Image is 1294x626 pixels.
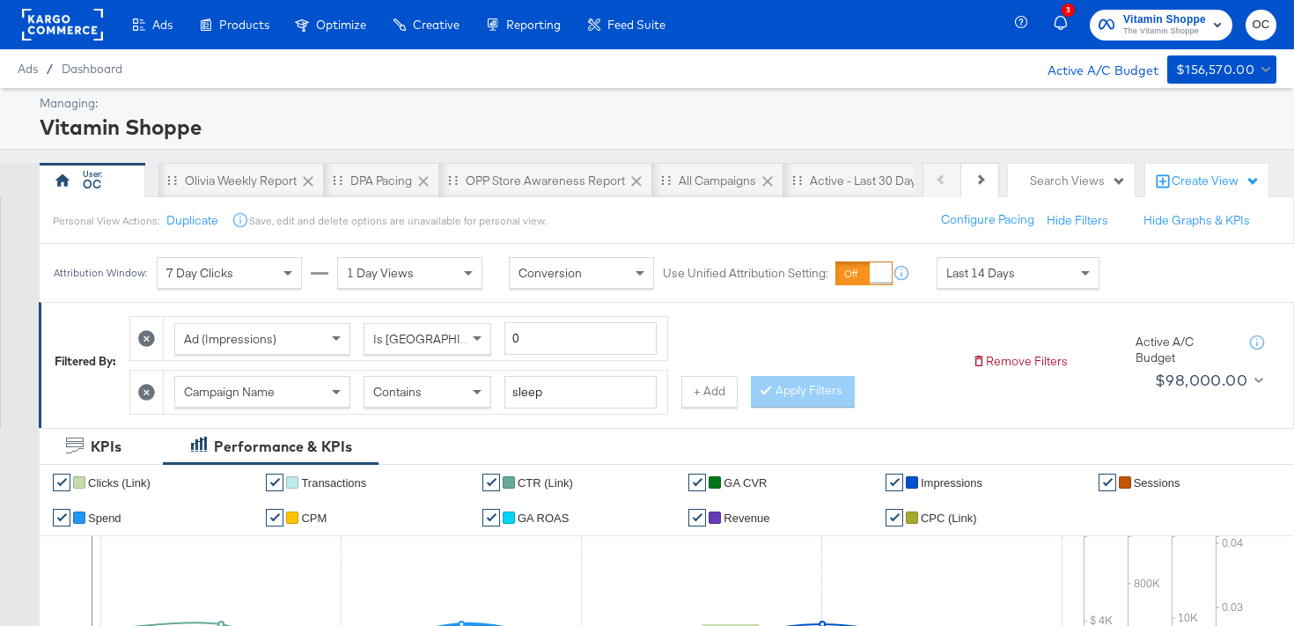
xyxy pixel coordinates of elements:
div: $156,570.00 [1176,59,1254,81]
span: 1 Day Views [347,265,414,281]
a: ✔ [482,509,500,527]
button: Hide Filters [1047,212,1108,229]
div: Save, edit and delete options are unavailable for personal view. [249,214,546,228]
span: Transactions [301,476,366,490]
label: Use Unified Attribution Setting: [663,265,828,282]
span: Products [219,18,269,32]
div: Performance & KPIs [214,437,352,457]
span: Campaign Name [184,384,275,400]
button: Remove Filters [972,353,1068,370]
a: ✔ [266,509,283,527]
span: / [38,62,62,76]
a: ✔ [53,474,70,491]
a: ✔ [886,474,903,491]
div: Drag to reorder tab [661,175,671,185]
span: OC [1253,15,1269,35]
a: ✔ [886,509,903,527]
div: All Campaigns [679,173,756,189]
div: Search Views [1030,173,1126,189]
div: Active - Last 30 Days [810,173,923,189]
input: Enter a number [504,322,657,355]
div: Active A/C Budget [1136,334,1232,366]
span: Clicks (Link) [88,476,151,490]
span: Vitamin Shoppe [1123,11,1206,29]
div: Vitamin Shoppe [40,112,1272,142]
a: ✔ [688,509,706,527]
span: Creative [413,18,460,32]
span: GA ROAS [518,512,570,525]
span: Last 14 Days [946,265,1015,281]
div: Personal View Actions: [53,214,159,228]
div: Drag to reorder tab [448,175,458,185]
a: ✔ [482,474,500,491]
button: OC [1246,10,1276,41]
span: Optimize [316,18,366,32]
span: GA CVR [724,476,767,490]
div: Filtered By: [55,353,116,370]
span: Reporting [506,18,561,32]
div: OPP Store Awareness Report [466,173,625,189]
div: $98,000.00 [1155,367,1247,394]
div: 3 [1062,4,1075,17]
div: Managing: [40,95,1272,112]
span: Contains [373,384,422,400]
span: CTR (Link) [518,476,573,490]
div: Olivia Weekly Report [185,173,297,189]
div: Drag to reorder tab [167,175,177,185]
span: 7 Day Clicks [166,265,233,281]
a: ✔ [53,509,70,527]
button: $98,000.00 [1148,366,1268,394]
span: Spend [88,512,121,525]
div: Create View [1172,173,1260,190]
a: ✔ [266,474,283,491]
span: Impressions [921,476,982,490]
span: Ads [152,18,173,32]
span: Conversion [518,265,582,281]
button: Vitamin ShoppeThe Vitamin Shoppe [1090,10,1232,41]
div: DPA Pacing [350,173,412,189]
div: Active A/C Budget [1029,55,1158,82]
span: Revenue [724,512,769,525]
div: KPIs [91,437,121,457]
input: Enter a search term [504,376,657,409]
span: Feed Suite [607,18,665,32]
a: Dashboard [62,62,122,76]
button: Hide Graphs & KPIs [1143,212,1250,229]
div: OC [83,176,101,193]
div: Drag to reorder tab [333,175,342,185]
span: CPM [301,512,327,525]
span: Is [GEOGRAPHIC_DATA] [373,331,508,347]
button: + Add [681,376,738,408]
button: Configure Pacing [929,204,1047,236]
button: 3 [1051,8,1081,42]
span: Ads [18,62,38,76]
a: ✔ [688,474,706,491]
span: CPC (Link) [921,512,977,525]
span: Ad (Impressions) [184,331,276,347]
button: Duplicate [166,212,218,229]
span: Sessions [1134,476,1180,490]
div: Drag to reorder tab [792,175,802,185]
span: The Vitamin Shoppe [1123,25,1206,39]
div: Attribution Window: [53,267,148,279]
button: $156,570.00 [1167,55,1276,84]
a: ✔ [1099,474,1116,491]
